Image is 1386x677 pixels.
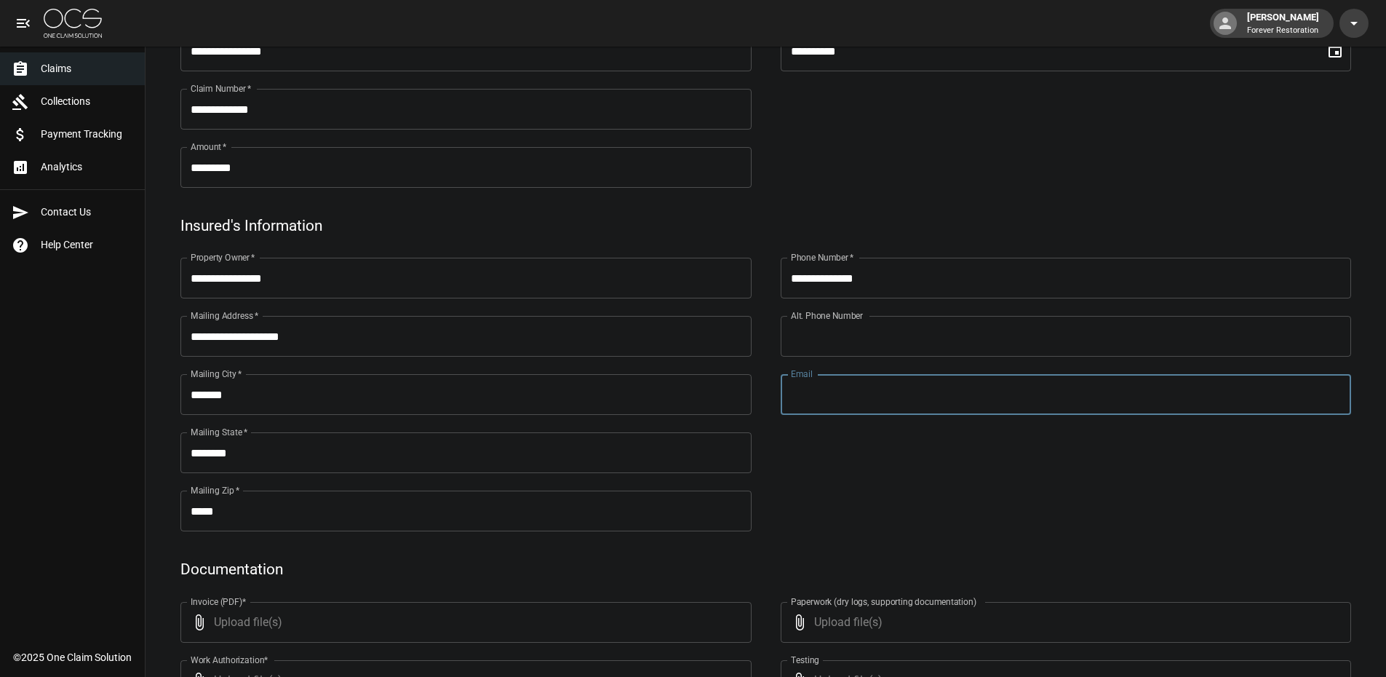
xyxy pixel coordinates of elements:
[9,9,38,38] button: open drawer
[791,654,819,666] label: Testing
[791,368,813,380] label: Email
[1241,10,1325,36] div: [PERSON_NAME]
[214,602,712,643] span: Upload file(s)
[191,426,247,438] label: Mailing State
[41,205,133,220] span: Contact Us
[41,94,133,109] span: Collections
[791,251,853,264] label: Phone Number
[191,309,258,322] label: Mailing Address
[1247,25,1319,37] p: Forever Restoration
[791,309,863,322] label: Alt. Phone Number
[13,650,132,665] div: © 2025 One Claim Solution
[191,654,268,666] label: Work Authorization*
[191,368,242,380] label: Mailing City
[191,595,247,608] label: Invoice (PDF)*
[41,159,133,175] span: Analytics
[41,61,133,76] span: Claims
[1321,36,1350,66] button: Choose date, selected date is Sep 12, 2025
[191,484,240,496] label: Mailing Zip
[191,140,227,153] label: Amount
[41,237,133,253] span: Help Center
[191,251,255,264] label: Property Owner
[191,82,251,95] label: Claim Number
[41,127,133,142] span: Payment Tracking
[44,9,102,38] img: ocs-logo-white-transparent.png
[791,595,976,608] label: Paperwork (dry logs, supporting documentation)
[814,602,1313,643] span: Upload file(s)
